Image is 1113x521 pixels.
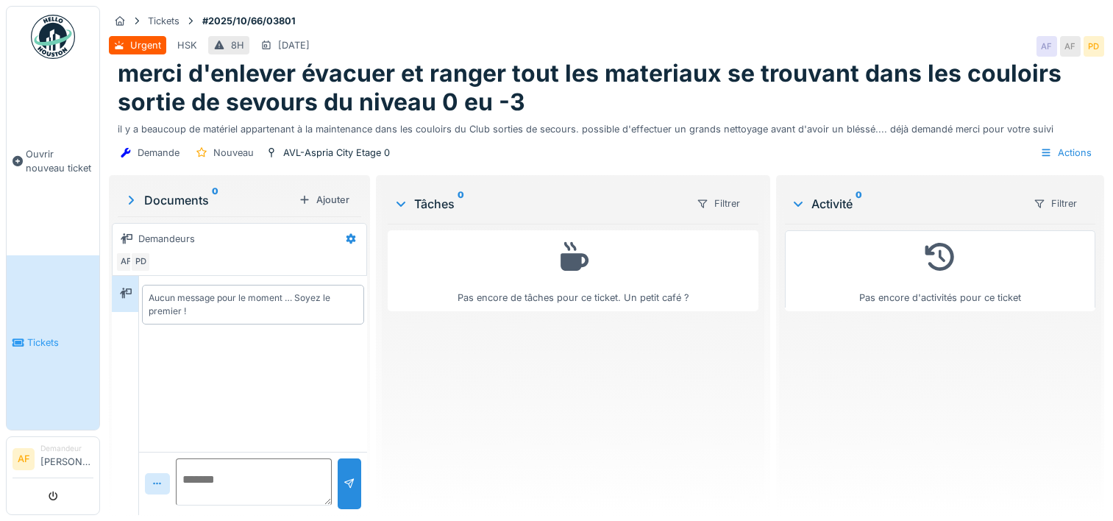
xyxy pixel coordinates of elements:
div: 8H [231,38,244,52]
strong: #2025/10/66/03801 [196,14,302,28]
div: Filtrer [1027,193,1084,214]
a: Tickets [7,255,99,430]
div: Tâches [394,195,684,213]
li: [PERSON_NAME] [40,443,93,475]
sup: 0 [212,191,218,209]
div: AVL-Aspria City Etage 0 [283,146,390,160]
div: Documents [124,191,293,209]
a: AF Demandeur[PERSON_NAME] [13,443,93,478]
img: Badge_color-CXgf-gQk.svg [31,15,75,59]
div: AF [1060,36,1081,57]
div: Aucun message pour le moment … Soyez le premier ! [149,291,358,318]
div: Demandeur [40,443,93,454]
div: Filtrer [690,193,747,214]
div: HSK [177,38,197,52]
div: Demande [138,146,179,160]
div: [DATE] [278,38,310,52]
div: Demandeurs [138,232,195,246]
sup: 0 [458,195,464,213]
div: Tickets [148,14,179,28]
sup: 0 [856,195,862,213]
div: Nouveau [213,146,254,160]
div: Activité [791,195,1021,213]
div: Ajouter [293,190,355,210]
div: Pas encore de tâches pour ce ticket. Un petit café ? [397,237,749,305]
span: Tickets [27,336,93,350]
h1: merci d'enlever évacuer et ranger tout les materiaux se trouvant dans les couloirs sortie de sevo... [118,60,1095,116]
div: Actions [1034,142,1098,163]
div: Pas encore d'activités pour ce ticket [794,237,1086,305]
li: AF [13,448,35,470]
span: Ouvrir nouveau ticket [26,147,93,175]
div: PD [1084,36,1104,57]
div: il y a beaucoup de matériel appartenant à la maintenance dans les couloirs du Club sorties de sec... [118,116,1095,136]
div: Urgent [130,38,161,52]
div: AF [115,252,136,272]
div: AF [1036,36,1057,57]
div: PD [130,252,151,272]
a: Ouvrir nouveau ticket [7,67,99,255]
